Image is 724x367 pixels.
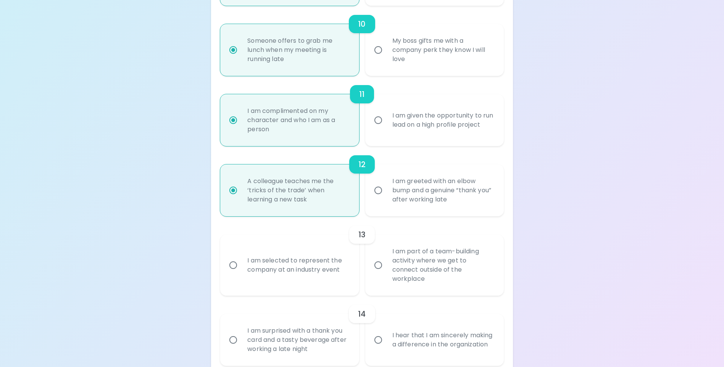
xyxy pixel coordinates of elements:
[358,18,366,30] h6: 10
[241,97,355,143] div: I am complimented on my character and who I am as a person
[358,158,366,171] h6: 12
[386,167,500,213] div: I am greeted with an elbow bump and a genuine “thank you” after working late
[241,167,355,213] div: A colleague teaches me the ‘tricks of the trade’ when learning a new task
[358,229,366,241] h6: 13
[220,146,503,216] div: choice-group-check
[386,322,500,358] div: I hear that I am sincerely making a difference in the organization
[241,27,355,73] div: Someone offers to grab me lunch when my meeting is running late
[359,88,364,100] h6: 11
[241,247,355,283] div: I am selected to represent the company at an industry event
[241,317,355,363] div: I am surprised with a thank you card and a tasty beverage after working a late night
[386,27,500,73] div: My boss gifts me with a company perk they know I will love
[220,76,503,146] div: choice-group-check
[386,102,500,138] div: I am given the opportunity to run lead on a high profile project
[220,216,503,296] div: choice-group-check
[220,296,503,366] div: choice-group-check
[386,238,500,293] div: I am part of a team-building activity where we get to connect outside of the workplace
[220,6,503,76] div: choice-group-check
[358,308,366,320] h6: 14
